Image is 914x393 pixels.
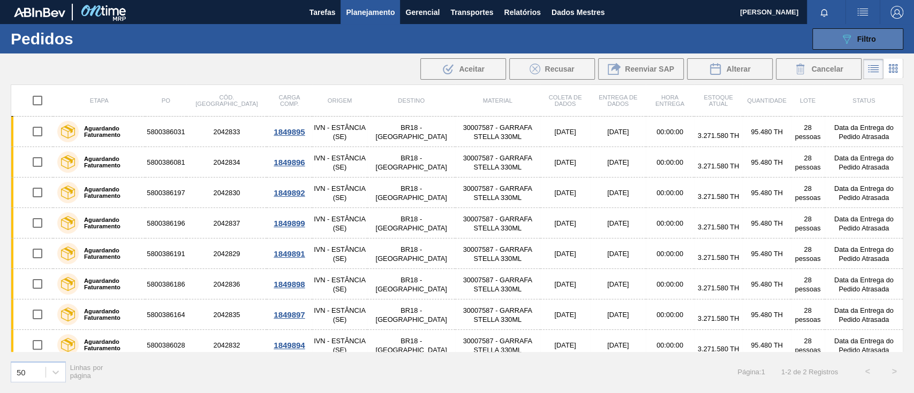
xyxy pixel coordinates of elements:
[398,97,425,104] font: Destino
[509,58,595,80] div: Recusar
[11,117,903,147] a: Aguardando Faturamento58003860312042833IVN - ESTÂNCIA (SE)BR18 - [GEOGRAPHIC_DATA]30007587 - GARR...
[70,364,103,380] font: Linhas por página
[656,250,683,258] font: 00:00:00
[314,154,366,171] font: IVN - ESTÂNCIA (SE)
[656,311,683,319] font: 00:00:00
[751,128,783,136] font: 95.480 TH
[84,278,120,290] font: Aguardando Faturamento
[607,219,629,227] font: [DATE]
[213,189,240,197] font: 2042830
[787,368,791,376] font: 2
[162,97,170,104] font: PO
[314,245,366,263] font: IVN - ESTÂNCIA (SE)
[11,269,903,299] a: Aguardando Faturamento58003861862042836IVN - ESTÂNCIA (SE)BR18 - [GEOGRAPHIC_DATA]30007587 - GARR...
[11,330,903,360] a: Aguardando Faturamento58003860282042832IVN - ESTÂNCIA (SE)BR18 - [GEOGRAPHIC_DATA]30007587 - GARR...
[795,337,821,354] font: 28 pessoas
[751,341,783,349] font: 95.480 TH
[405,8,440,17] font: Gerencial
[883,59,903,79] div: Visão em Cartões
[11,208,903,238] a: Aguardando Faturamento58003861962042837IVN - ESTÂNCIA (SE)BR18 - [GEOGRAPHIC_DATA]30007587 - GARR...
[834,154,894,171] font: Data da Entrega do Pedido Atrasada
[274,127,305,136] font: 1849895
[84,308,120,321] font: Aguardando Faturamento
[698,192,739,201] font: 3.271.580 TH
[274,219,305,228] font: 1849899
[314,184,366,202] font: IVN - ESTÂNCIA (SE)
[11,30,73,48] font: Pedidos
[655,94,684,107] font: Hora Entrega
[554,311,576,319] font: [DATE]
[147,219,185,227] font: 5800386196
[463,154,532,171] font: 30007587 - GARRAFA STELLA 330ML
[147,250,185,258] font: 5800386191
[84,156,120,168] font: Aguardando Faturamento
[420,58,506,80] div: Aceitar
[463,337,532,354] font: 30007587 - GARRAFA STELLA 330ML
[834,215,894,232] font: Data da Entrega do Pedido Atrasada
[314,337,366,354] font: IVN - ESTÂNCIA (SE)
[314,306,366,323] font: IVN - ESTÂNCIA (SE)
[698,162,739,170] font: 3.271.580 TH
[314,276,366,293] font: IVN - ESTÂNCIA (SE)
[14,7,65,17] img: TNhmsLtSVTkK8tSr43FrP2fwEKptu5GPRR3wAAAABJRU5ErkJggg==
[656,341,683,349] font: 00:00:00
[800,97,815,104] font: Lote
[463,245,532,263] font: 30007587 - GARRAFA STELLA 330ML
[213,250,240,258] font: 2042829
[793,368,800,376] font: de
[625,65,674,73] font: Reenviar SAP
[607,128,629,136] font: [DATE]
[147,128,185,136] font: 5800386031
[863,59,883,79] div: Visão em Lista
[213,158,240,166] font: 2042834
[90,97,109,104] font: Etapa
[698,284,739,292] font: 3.271.580 TH
[656,280,683,288] font: 00:00:00
[554,158,576,166] font: [DATE]
[607,250,629,258] font: [DATE]
[852,97,875,104] font: Status
[751,219,783,227] font: 95.480 TH
[607,341,629,349] font: [DATE]
[795,245,821,263] font: 28 pessoas
[892,367,896,376] font: >
[375,337,447,354] font: BR18 - [GEOGRAPHIC_DATA]
[554,341,576,349] font: [DATE]
[463,215,532,232] font: 30007587 - GARRAFA STELLA 330ML
[598,58,684,80] div: Reenviar SAP
[656,128,683,136] font: 00:00:00
[776,58,862,80] button: Cancelar
[751,311,783,319] font: 95.480 TH
[607,311,629,319] font: [DATE]
[11,147,903,178] a: Aguardando Faturamento58003860812042834IVN - ESTÂNCIA (SE)BR18 - [GEOGRAPHIC_DATA]30007587 - GARR...
[545,65,574,73] font: Recusar
[737,368,759,376] font: Página
[346,8,395,17] font: Planejamento
[548,94,581,107] font: Coleta de dados
[213,128,240,136] font: 2042833
[834,124,894,141] font: Data da Entrega do Pedido Atrasada
[554,189,576,197] font: [DATE]
[375,306,447,323] font: BR18 - [GEOGRAPHIC_DATA]
[761,368,765,376] font: 1
[147,341,185,349] font: 5800386028
[11,238,903,269] a: Aguardando Faturamento58003861912042829IVN - ESTÂNCIA (SE)BR18 - [GEOGRAPHIC_DATA]30007587 - GARR...
[147,189,185,197] font: 5800386197
[459,65,484,73] font: Aceitar
[314,215,366,232] font: IVN - ESTÂNCIA (SE)
[698,253,739,261] font: 3.271.580 TH
[607,189,629,197] font: [DATE]
[759,368,761,376] font: :
[751,158,783,166] font: 95.480 TH
[809,368,838,376] font: Registros
[607,280,629,288] font: [DATE]
[274,341,305,350] font: 1849894
[834,306,894,323] font: Data da Entrega do Pedido Atrasada
[599,94,637,107] font: Entrega de dados
[11,299,903,330] a: Aguardando Faturamento58003861642042835IVN - ESTÂNCIA (SE)BR18 - [GEOGRAPHIC_DATA]30007587 - GARR...
[554,250,576,258] font: [DATE]
[854,358,881,385] button: <
[698,132,739,140] font: 3.271.580 TH
[314,124,366,141] font: IVN - ESTÂNCIA (SE)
